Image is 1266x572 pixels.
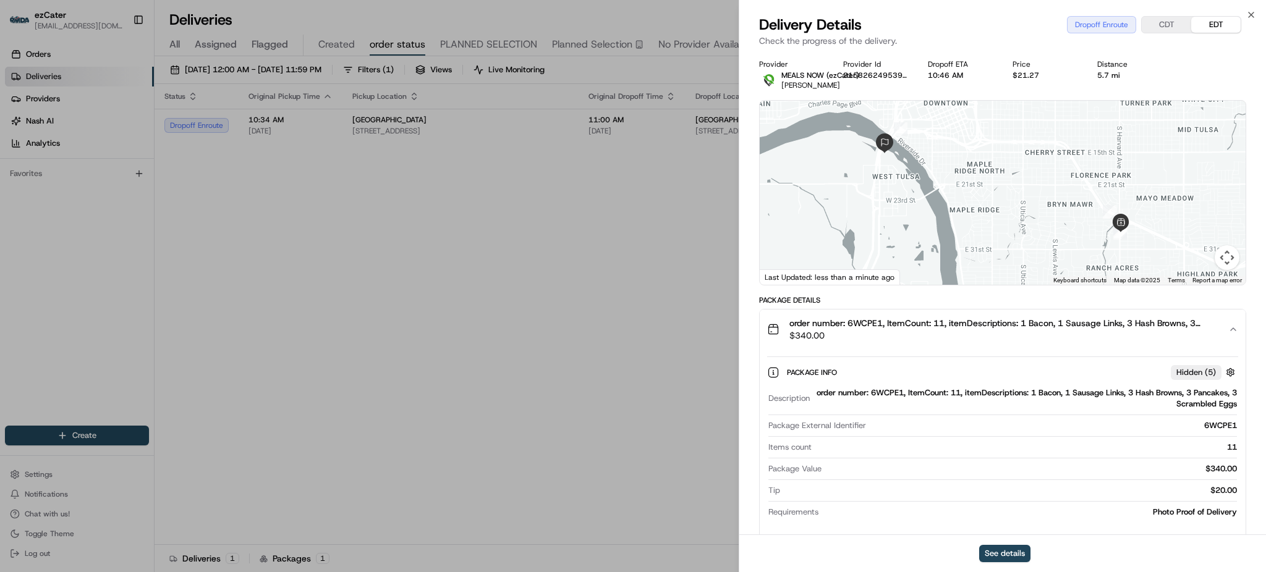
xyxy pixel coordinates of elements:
[1013,70,1077,80] div: $21.27
[871,420,1237,431] div: 6WCPE1
[768,485,780,496] span: Tip
[123,209,150,219] span: Pylon
[760,349,1246,540] div: order number: 6WCPE1, ItemCount: 11, itemDescriptions: 1 Bacon, 1 Sausage Links, 3 Hash Browns, 3...
[760,269,900,285] div: Last Updated: less than a minute ago
[815,387,1237,410] div: order number: 6WCPE1, ItemCount: 11, itemDescriptions: 1 Bacon, 1 Sausage Links, 3 Hash Browns, 3...
[843,70,908,80] button: 3158262495395844
[104,180,114,190] div: 💻
[1168,277,1185,284] a: Terms (opens in new tab)
[768,507,818,518] span: Requirements
[32,80,204,93] input: Clear
[12,180,22,190] div: 📗
[843,59,908,69] div: Provider Id
[100,174,203,196] a: 💻API Documentation
[768,393,810,404] span: Description
[760,309,1246,349] button: order number: 6WCPE1, ItemCount: 11, itemDescriptions: 1 Bacon, 1 Sausage Links, 3 Hash Browns, 3...
[759,59,824,69] div: Provider
[894,122,907,136] div: 5
[768,463,822,474] span: Package Value
[759,295,1246,305] div: Package Details
[759,15,862,35] span: Delivery Details
[823,507,1237,518] div: Photo Proof of Delivery
[1114,277,1160,284] span: Map data ©2025
[928,59,993,69] div: Dropoff ETA
[42,130,156,140] div: We're available if you need us!
[763,269,804,285] img: Google
[1013,59,1077,69] div: Price
[1053,276,1107,285] button: Keyboard shortcuts
[1103,205,1116,219] div: 4
[42,118,203,130] div: Start new chat
[781,70,859,80] span: MEALS NOW (ezCater)
[781,80,840,90] span: [PERSON_NAME]
[25,179,95,191] span: Knowledge Base
[1192,277,1242,284] a: Report a map error
[826,463,1237,474] div: $340.00
[1171,364,1238,380] button: Hidden (5)
[789,317,1218,329] span: order number: 6WCPE1, ItemCount: 11, itemDescriptions: 1 Bacon, 1 Sausage Links, 3 Hash Browns, 3...
[210,122,225,137] button: Start new chat
[12,118,35,140] img: 1736555255976-a54dd68f-1ca7-489b-9aae-adbdc363a1c4
[759,35,1246,47] p: Check the progress of the delivery.
[768,442,812,453] span: Items count
[12,12,37,37] img: Nash
[1097,70,1162,80] div: 5.7 mi
[763,269,804,285] a: Open this area in Google Maps (opens a new window)
[928,70,993,80] div: 10:46 AM
[789,329,1218,342] span: $340.00
[759,70,779,90] img: melas_now_logo.png
[1142,17,1191,33] button: CDT
[87,209,150,219] a: Powered byPylon
[12,49,225,69] p: Welcome 👋
[1191,17,1241,33] button: EDT
[7,174,100,196] a: 📗Knowledge Base
[1097,59,1162,69] div: Distance
[1176,367,1216,378] span: Hidden ( 5 )
[817,442,1237,453] div: 11
[785,485,1237,496] div: $20.00
[117,179,198,191] span: API Documentation
[979,545,1030,562] button: See details
[787,368,839,377] span: Package Info
[1215,245,1239,270] button: Map camera controls
[768,420,866,431] span: Package External Identifier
